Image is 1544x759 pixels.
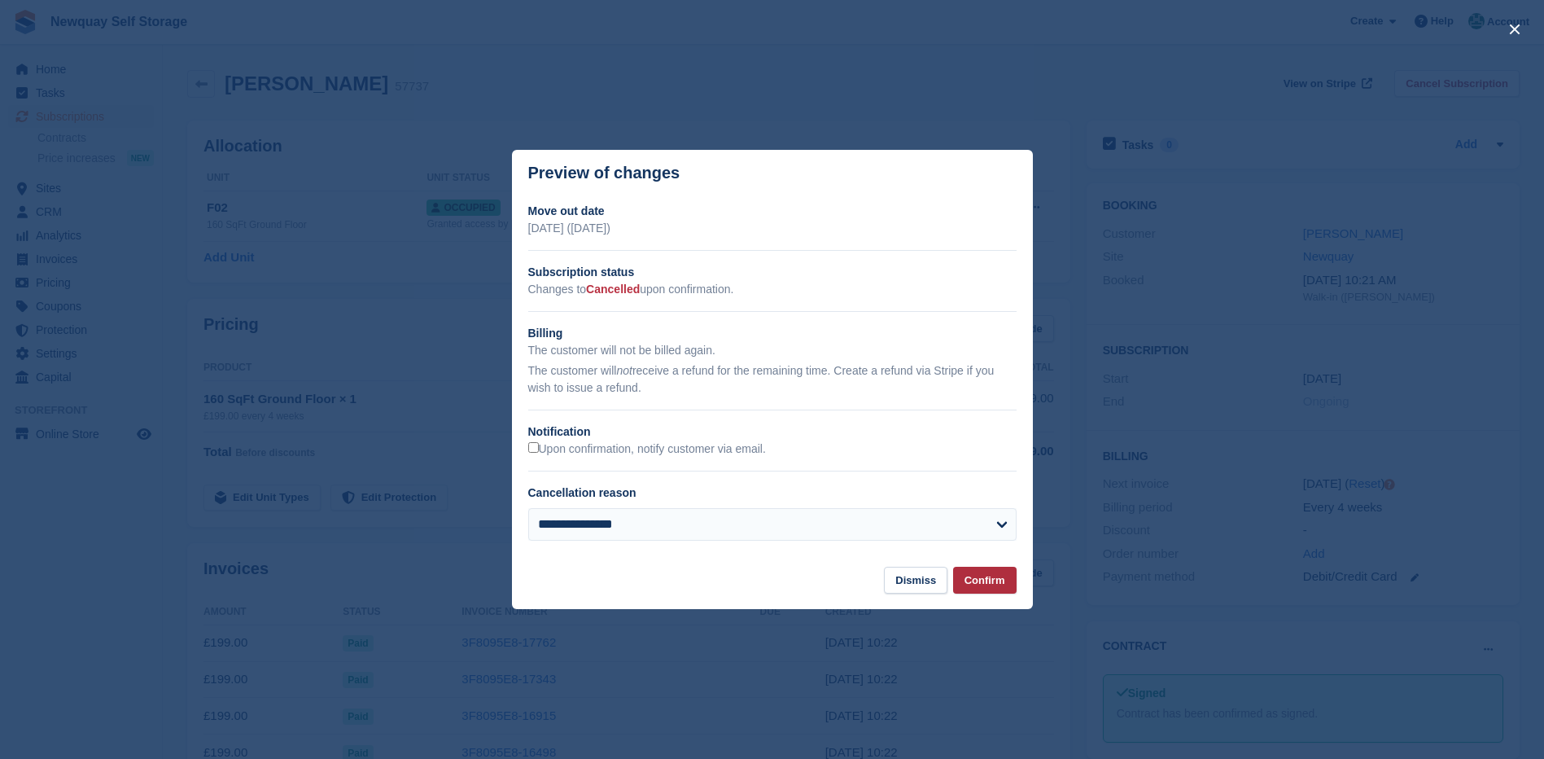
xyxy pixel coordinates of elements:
[1502,16,1528,42] button: close
[528,281,1017,298] p: Changes to upon confirmation.
[586,283,640,296] span: Cancelled
[528,325,1017,342] h2: Billing
[528,423,1017,441] h2: Notification
[528,203,1017,220] h2: Move out date
[528,362,1017,397] p: The customer will receive a refund for the remaining time. Create a refund via Stripe if you wish...
[953,567,1017,594] button: Confirm
[528,442,766,457] label: Upon confirmation, notify customer via email.
[528,442,539,453] input: Upon confirmation, notify customer via email.
[528,342,1017,359] p: The customer will not be billed again.
[528,164,680,182] p: Preview of changes
[528,220,1017,237] p: [DATE] ([DATE])
[528,264,1017,281] h2: Subscription status
[616,364,632,377] em: not
[528,486,636,499] label: Cancellation reason
[884,567,947,594] button: Dismiss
